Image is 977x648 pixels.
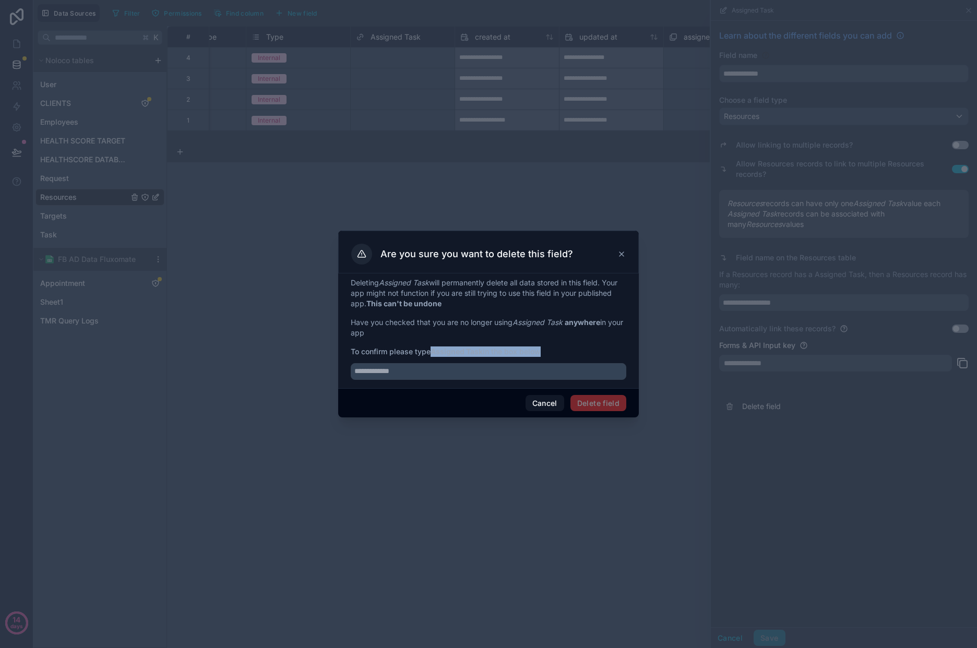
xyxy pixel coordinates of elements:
strong: anywhere [565,318,600,327]
em: Assigned Task [379,278,429,287]
p: Have you checked that you are no longer using in your app [351,317,626,338]
button: Cancel [526,395,564,412]
p: Deleting will permanently delete all data stored in this field. Your app might not function if yo... [351,278,626,309]
em: Assigned Task [513,318,563,327]
strong: Assigned Task [431,347,483,356]
h3: Are you sure you want to delete this field? [380,248,573,260]
span: To confirm please type in the box below [351,346,626,357]
strong: This can't be undone [366,299,442,308]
